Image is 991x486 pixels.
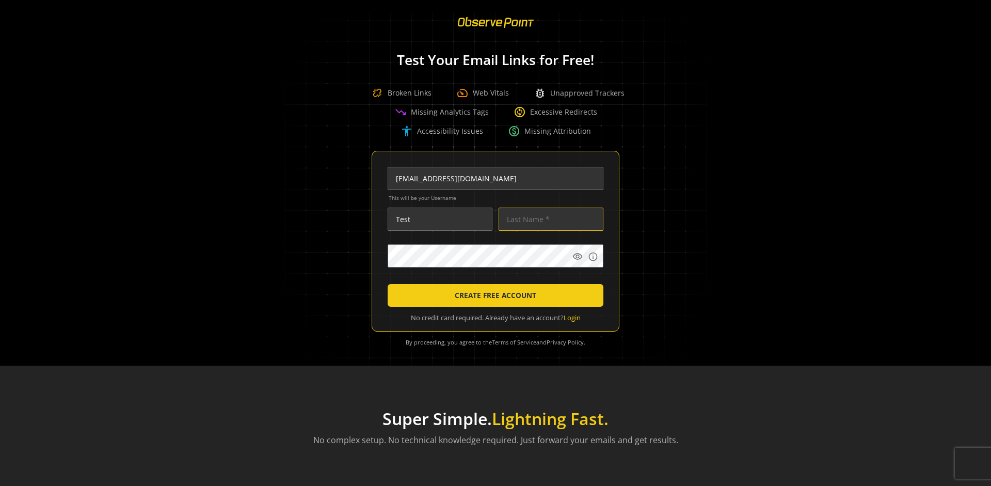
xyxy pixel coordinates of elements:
div: Broken Links [367,83,431,103]
span: trending_down [394,106,407,118]
a: Login [564,313,581,322]
span: Lightning Fast. [492,407,609,430]
div: Web Vitals [456,87,509,99]
span: paid [508,125,520,137]
h1: Super Simple. [313,409,678,429]
span: bug_report [534,87,546,99]
span: This will be your Username [389,194,603,201]
input: Email Address (name@work-email.com) * [388,167,603,190]
div: Unapproved Trackers [534,87,625,99]
div: Missing Attribution [508,125,591,137]
div: Accessibility Issues [401,125,483,137]
p: No complex setup. No technical knowledge required. Just forward your emails and get results. [313,434,678,446]
img: Broken Link [367,83,388,103]
input: First Name * [388,208,492,231]
div: No credit card required. Already have an account? [388,313,603,323]
button: CREATE FREE ACCOUNT [388,284,603,307]
div: Excessive Redirects [514,106,597,118]
span: accessibility [401,125,413,137]
div: By proceeding, you agree to the and . [385,332,606,353]
a: Terms of Service [492,338,536,346]
mat-icon: visibility [572,252,583,262]
mat-icon: info [588,252,598,262]
h1: Test Your Email Links for Free! [268,53,723,68]
span: CREATE FREE ACCOUNT [455,286,536,305]
span: speed [456,87,469,99]
a: ObservePoint Homepage [451,24,540,34]
div: Missing Analytics Tags [394,106,489,118]
input: Last Name * [499,208,603,231]
a: Privacy Policy [547,338,584,346]
span: change_circle [514,106,526,118]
